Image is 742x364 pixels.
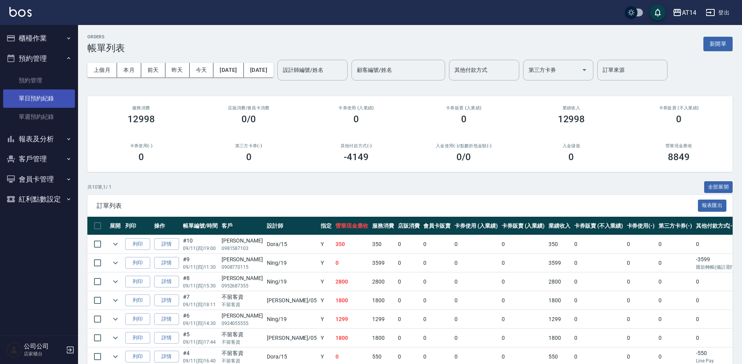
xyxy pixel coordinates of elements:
[138,152,144,162] h3: 0
[572,329,625,347] td: 0
[547,273,572,291] td: 2800
[634,105,723,111] h2: 卡券販賣 (不入業績)
[125,238,150,250] button: 列印
[500,217,547,235] th: 卡券販賣 (入業績)
[625,291,657,310] td: 0
[165,63,190,77] button: 昨天
[265,235,319,253] td: Dora /15
[625,329,657,347] td: 0
[650,5,666,20] button: save
[3,189,75,209] button: 紅利點數設定
[461,114,467,125] h3: 0
[396,217,422,235] th: 店販消費
[319,254,334,272] td: Y
[370,310,396,328] td: 1299
[181,329,220,347] td: #5
[222,282,263,289] p: 0952687355
[558,114,585,125] h3: 12998
[110,313,121,325] button: expand row
[547,291,572,310] td: 1800
[128,114,155,125] h3: 12998
[353,114,359,125] h3: 0
[141,63,165,77] button: 前天
[265,329,319,347] td: [PERSON_NAME] /05
[125,257,150,269] button: 列印
[265,217,319,235] th: 設計師
[319,217,334,235] th: 指定
[265,254,319,272] td: Ning /19
[222,255,263,264] div: [PERSON_NAME]
[319,291,334,310] td: Y
[108,217,123,235] th: 展開
[222,330,263,339] div: 不留客資
[154,351,179,363] a: 詳情
[222,320,263,327] p: 0924055555
[547,217,572,235] th: 業績收入
[222,245,263,252] p: 0981587103
[125,294,150,307] button: 列印
[3,108,75,126] a: 單週預約紀錄
[87,184,112,191] p: 共 10 筆, 1 / 1
[657,329,694,347] td: 0
[657,310,694,328] td: 0
[125,351,150,363] button: 列印
[370,291,396,310] td: 1800
[204,105,293,111] h2: 店販消費 /會員卡消費
[3,169,75,189] button: 會員卡管理
[213,63,243,77] button: [DATE]
[334,254,370,272] td: 0
[334,329,370,347] td: 1800
[110,257,121,269] button: expand row
[625,235,657,253] td: 0
[500,235,547,253] td: 0
[334,310,370,328] td: 1299
[154,257,179,269] a: 詳情
[396,291,422,310] td: 0
[703,5,733,20] button: 登出
[547,329,572,347] td: 1800
[87,63,117,77] button: 上個月
[421,329,453,347] td: 0
[668,152,690,162] h3: 8849
[547,310,572,328] td: 1299
[319,235,334,253] td: Y
[220,217,265,235] th: 客戶
[421,310,453,328] td: 0
[152,217,181,235] th: 操作
[572,217,625,235] th: 卡券販賣 (不入業績)
[625,310,657,328] td: 0
[241,114,256,125] h3: 0/0
[183,339,218,346] p: 09/11 (四) 17:44
[265,310,319,328] td: Ning /19
[154,238,179,250] a: 詳情
[183,301,218,308] p: 09/11 (四) 18:11
[334,217,370,235] th: 營業現金應收
[222,339,263,346] p: 不留客資
[183,245,218,252] p: 09/11 (四) 19:00
[453,273,500,291] td: 0
[703,40,733,47] a: 新開單
[222,264,263,271] p: 0908770115
[527,105,616,111] h2: 業績收入
[698,202,727,209] a: 報表匯出
[183,264,218,271] p: 09/11 (四) 11:30
[572,291,625,310] td: 0
[117,63,141,77] button: 本月
[3,129,75,149] button: 報表及分析
[421,235,453,253] td: 0
[334,291,370,310] td: 1800
[3,48,75,69] button: 預約管理
[9,7,32,17] img: Logo
[110,276,121,287] button: expand row
[578,64,591,76] button: Open
[676,114,682,125] h3: 0
[572,310,625,328] td: 0
[419,105,508,111] h2: 卡券販賣 (入業績)
[125,276,150,288] button: 列印
[181,254,220,272] td: #9
[421,273,453,291] td: 0
[190,63,214,77] button: 今天
[154,276,179,288] a: 詳情
[453,329,500,347] td: 0
[657,291,694,310] td: 0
